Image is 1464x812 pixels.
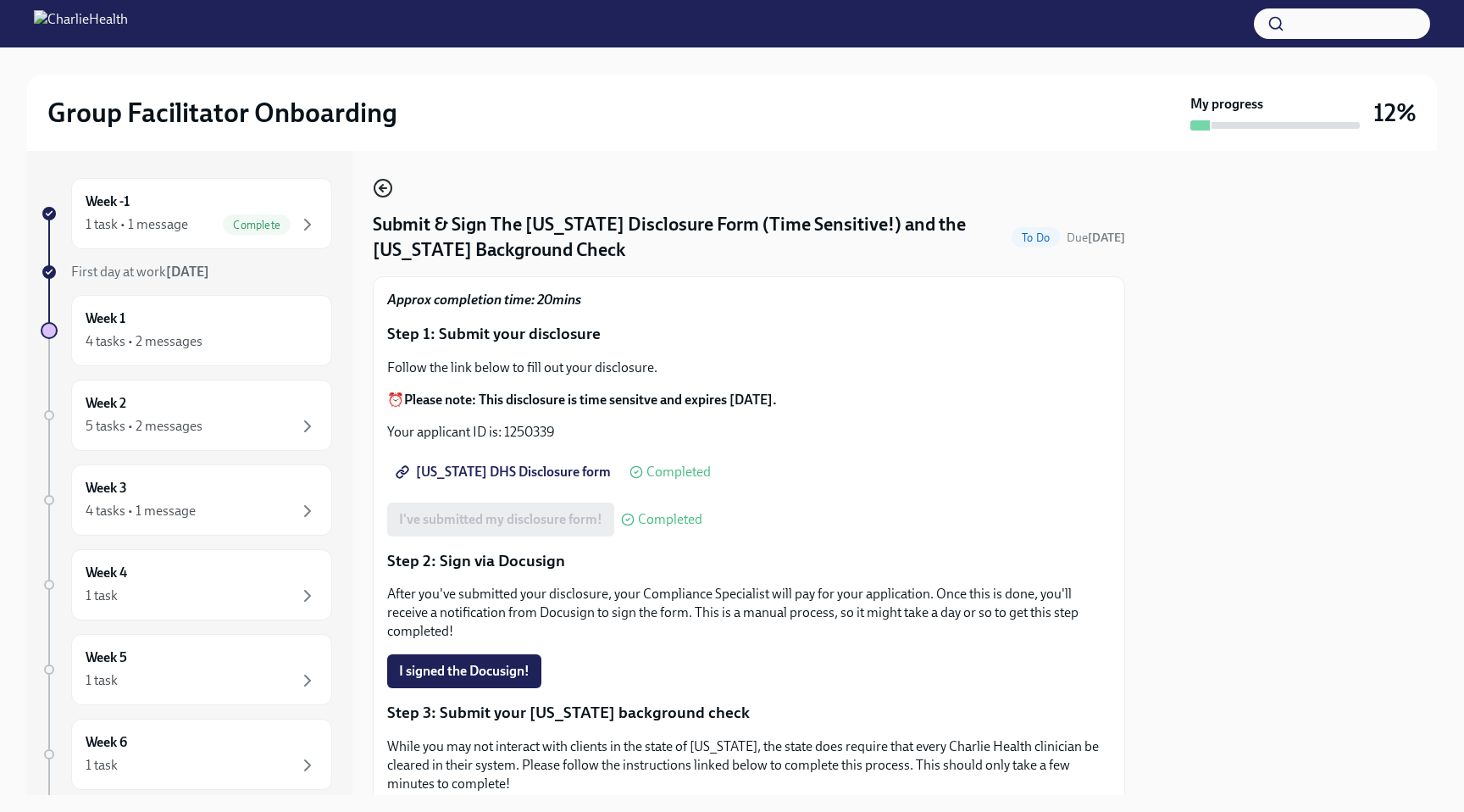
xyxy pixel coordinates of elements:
[47,96,397,130] h2: Group Facilitator Onboarding
[41,719,332,790] a: Week 61 task
[387,654,541,688] button: I signed the Docusign!
[86,417,202,436] div: 5 tasks • 2 messages
[86,309,125,328] h6: Week 1
[71,264,209,280] span: First day at work
[1373,97,1417,128] h3: 12%
[86,564,127,582] h6: Week 4
[41,464,332,536] a: Week 34 tasks • 1 message
[1067,231,1125,245] span: Due
[373,212,1005,263] h4: Submit & Sign The [US_STATE] Disclosure Form (Time Sensitive!) and the [US_STATE] Background Check
[387,359,1111,377] p: Follow the link below to fill out your disclosure.
[1012,231,1060,244] span: To Do
[86,332,202,351] div: 4 tasks • 2 messages
[387,455,623,489] a: [US_STATE] DHS Disclosure form
[1088,231,1125,245] strong: [DATE]
[399,464,611,481] span: [US_STATE] DHS Disclosure form
[387,292,581,308] strong: Approx completion time: 20mins
[86,479,127,498] h6: Week 3
[86,756,118,775] div: 1 task
[387,737,1111,793] p: While you may not interact with clients in the state of [US_STATE], the state does require that e...
[404,392,777,408] strong: Please note: This disclosure is time sensitve and expires [DATE].
[638,513,702,526] span: Completed
[41,380,332,451] a: Week 25 tasks • 2 messages
[41,549,332,620] a: Week 41 task
[387,323,1111,345] p: Step 1: Submit your disclosure
[86,192,130,211] h6: Week -1
[86,587,118,605] div: 1 task
[41,295,332,366] a: Week 14 tasks • 2 messages
[387,391,1111,409] p: ⏰
[86,502,196,520] div: 4 tasks • 1 message
[86,394,126,413] h6: Week 2
[223,219,291,231] span: Complete
[34,10,128,37] img: CharlieHealth
[166,264,209,280] strong: [DATE]
[646,465,711,479] span: Completed
[387,550,1111,572] p: Step 2: Sign via Docusign
[387,702,1111,724] p: Step 3: Submit your [US_STATE] background check
[86,671,118,690] div: 1 task
[41,634,332,705] a: Week 51 task
[86,648,127,667] h6: Week 5
[387,585,1111,641] p: After you've submitted your disclosure, your Compliance Specialist will pay for your application....
[1190,95,1263,114] strong: My progress
[41,178,332,249] a: Week -11 task • 1 messageComplete
[86,733,127,752] h6: Week 6
[86,215,188,234] div: 1 task • 1 message
[387,423,1111,442] p: Your applicant ID is: 1250339
[399,663,530,680] span: I signed the Docusign!
[41,263,332,281] a: First day at work[DATE]
[1067,230,1125,246] span: September 24th, 2025 10:00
